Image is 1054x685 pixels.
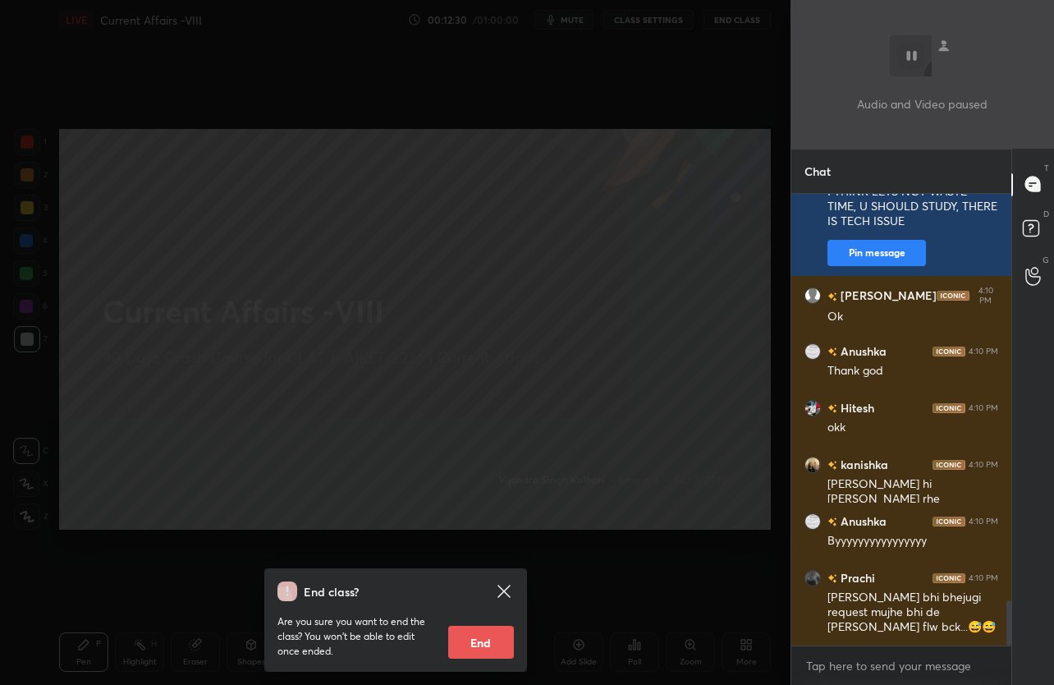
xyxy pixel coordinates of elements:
[827,240,926,266] button: Pin message
[937,291,969,301] img: iconic-dark.1390631f.png
[933,516,965,526] img: iconic-dark.1390631f.png
[827,476,998,508] div: [PERSON_NAME] hi [PERSON_NAME] rhe
[837,287,937,304] h6: [PERSON_NAME]
[804,513,821,529] img: 3
[969,346,998,356] div: 4:10 PM
[837,399,874,416] h6: Hitesh
[277,614,435,659] p: Are you sure you want to end the class? You won’t be able to edit once ended.
[969,402,998,412] div: 4:10 PM
[804,456,821,472] img: f1261cff6e8f4b19b5607254b39621a5.jpg
[933,572,965,582] img: iconic-dark.1390631f.png
[933,402,965,412] img: iconic-dark.1390631f.png
[791,149,844,193] p: Chat
[969,516,998,526] div: 4:10 PM
[827,363,998,379] div: Thank god
[827,404,837,413] img: no-rating-badge.077c3623.svg
[804,399,821,416] img: eebab2a336d84a92b710b9d44f9d1d31.jpg
[827,420,998,436] div: okk
[837,456,888,473] h6: kanishka
[791,194,1011,646] div: grid
[827,309,998,325] div: Ok
[857,95,988,113] p: Audio and Video paused
[1044,162,1049,174] p: T
[804,342,821,359] img: 3
[933,346,965,356] img: iconic-dark.1390631f.png
[827,590,998,636] div: [PERSON_NAME] bhi bhejugi request mujhe bhi de [PERSON_NAME] flw bck...😅😅
[837,513,887,530] h6: Anushka
[827,517,837,526] img: no-rating-badge.077c3623.svg
[969,572,998,582] div: 4:10 PM
[827,292,837,301] img: no-rating-badge.077c3623.svg
[827,184,998,230] div: I THINK LETS NOT WASTE TIME, U SHOULD STUDY, THERE IS TECH ISSUE
[933,459,965,469] img: iconic-dark.1390631f.png
[804,569,821,586] img: aedd7b0e61a448bdb5756975e897d287.jpg
[827,574,837,583] img: no-rating-badge.077c3623.svg
[827,347,837,356] img: no-rating-badge.077c3623.svg
[1043,208,1049,220] p: D
[837,342,887,360] h6: Anushka
[837,569,875,586] h6: Prachi
[969,459,998,469] div: 4:10 PM
[827,533,998,549] div: Byyyyyyyyyyyyyyyy
[1043,254,1049,266] p: G
[304,583,359,600] h4: End class?
[804,287,821,304] img: default.png
[973,286,998,306] div: 4:10 PM
[827,461,837,470] img: no-rating-badge.077c3623.svg
[448,626,514,659] button: End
